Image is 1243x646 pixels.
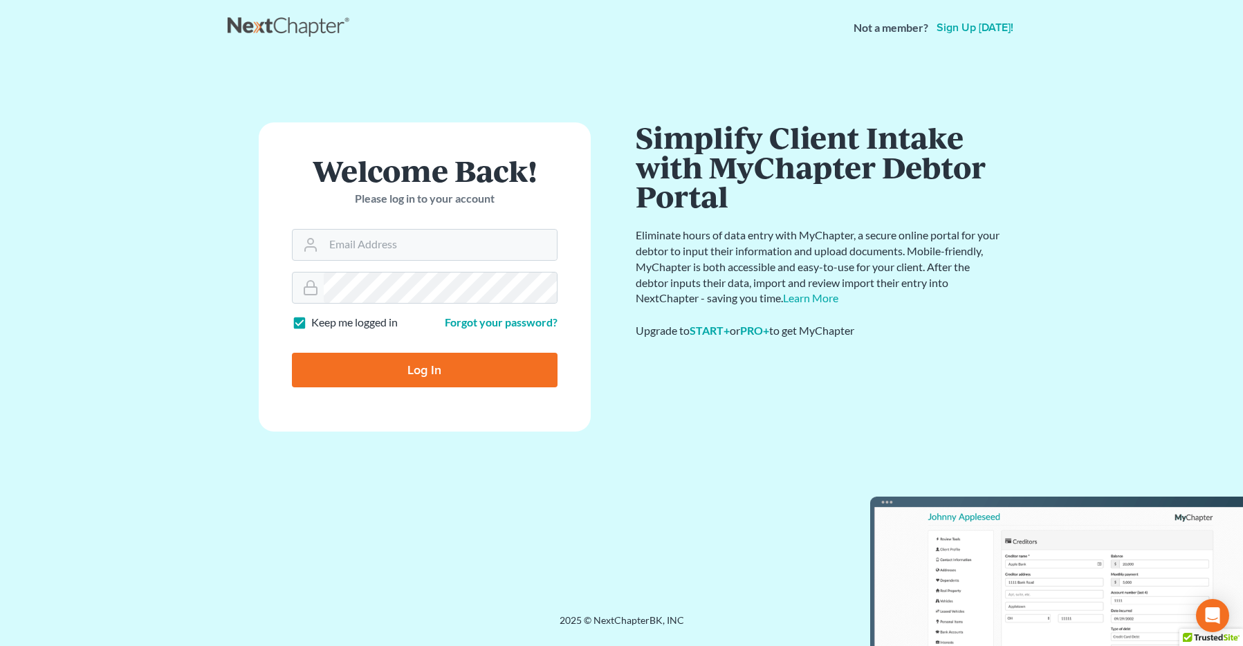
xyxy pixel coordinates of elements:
[292,353,558,387] input: Log In
[324,230,557,260] input: Email Address
[292,191,558,207] p: Please log in to your account
[311,315,398,331] label: Keep me logged in
[636,323,1002,339] div: Upgrade to or to get MyChapter
[783,291,838,304] a: Learn More
[1196,599,1229,632] div: Open Intercom Messenger
[854,20,928,36] strong: Not a member?
[934,22,1016,33] a: Sign up [DATE]!
[228,613,1016,638] div: 2025 © NextChapterBK, INC
[740,324,769,337] a: PRO+
[445,315,558,329] a: Forgot your password?
[636,228,1002,306] p: Eliminate hours of data entry with MyChapter, a secure online portal for your debtor to input the...
[292,156,558,185] h1: Welcome Back!
[636,122,1002,211] h1: Simplify Client Intake with MyChapter Debtor Portal
[690,324,730,337] a: START+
